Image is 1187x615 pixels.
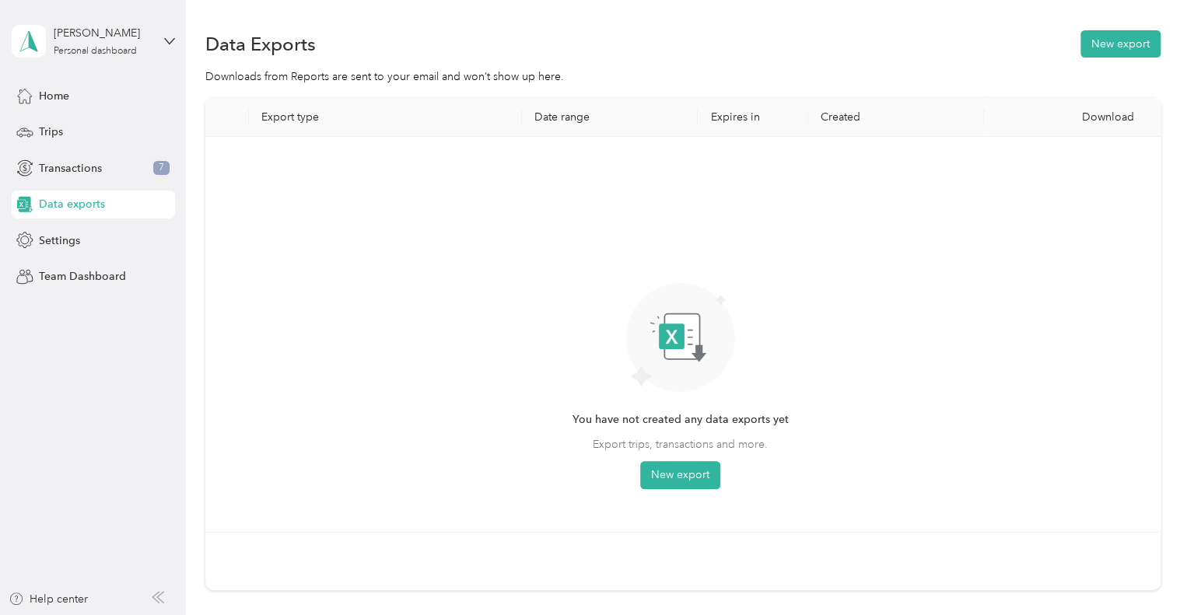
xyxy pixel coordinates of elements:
[808,98,984,137] th: Created
[522,98,698,137] th: Date range
[54,25,151,41] div: [PERSON_NAME]
[39,232,80,249] span: Settings
[698,98,807,137] th: Expires in
[205,68,1161,85] div: Downloads from Reports are sent to your email and won’t show up here.
[996,110,1147,124] div: Download
[39,88,69,104] span: Home
[54,47,137,56] div: Personal dashboard
[572,411,789,428] span: You have not created any data exports yet
[1080,30,1161,58] button: New export
[39,160,102,176] span: Transactions
[205,36,316,52] h1: Data Exports
[39,196,105,212] span: Data exports
[1100,528,1187,615] iframe: Everlance-gr Chat Button Frame
[593,436,768,453] span: Export trips, transactions and more.
[39,124,63,140] span: Trips
[9,591,88,607] button: Help center
[39,268,126,285] span: Team Dashboard
[640,461,720,489] button: New export
[153,161,170,175] span: 7
[249,98,522,137] th: Export type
